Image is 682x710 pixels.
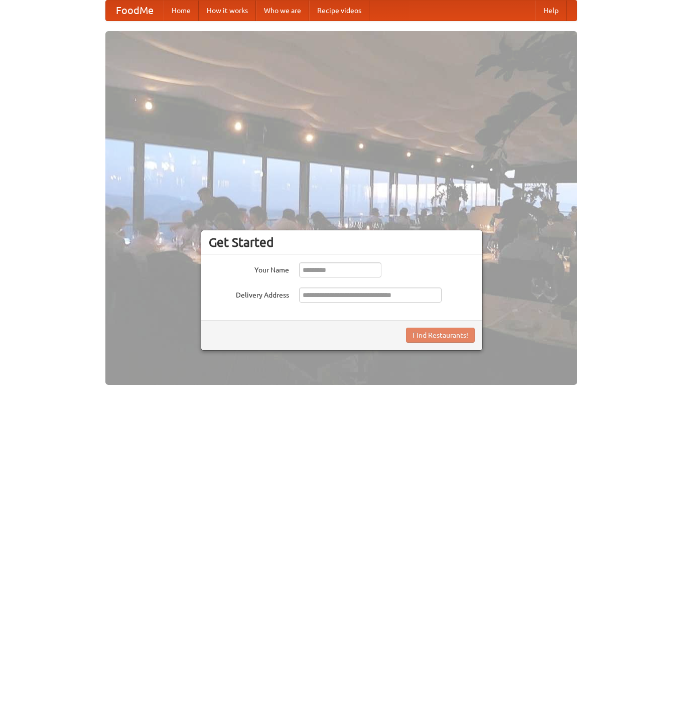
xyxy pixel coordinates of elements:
[256,1,309,21] a: Who we are
[199,1,256,21] a: How it works
[164,1,199,21] a: Home
[209,235,475,250] h3: Get Started
[309,1,369,21] a: Recipe videos
[535,1,567,21] a: Help
[209,262,289,275] label: Your Name
[209,288,289,300] label: Delivery Address
[406,328,475,343] button: Find Restaurants!
[106,1,164,21] a: FoodMe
